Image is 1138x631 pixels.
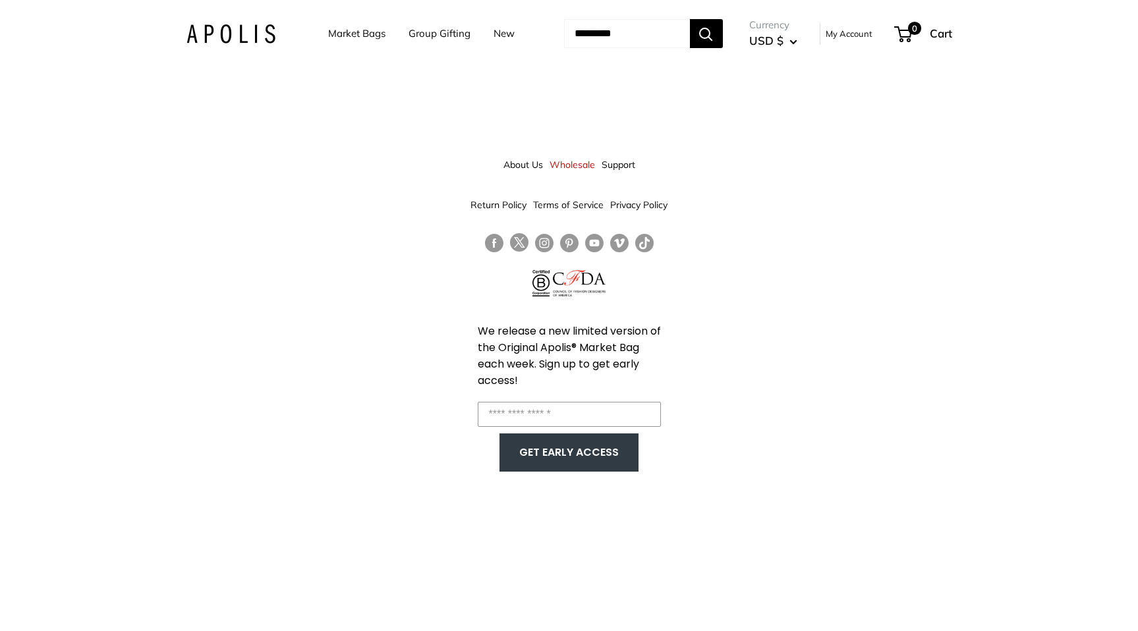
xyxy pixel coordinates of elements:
a: Follow us on Twitter [510,233,528,257]
span: USD $ [749,34,783,47]
a: Follow us on YouTube [585,233,604,252]
a: New [494,24,515,43]
span: Currency [749,16,797,34]
a: Support [602,153,635,177]
a: Wholesale [550,153,595,177]
a: Follow us on Instagram [535,233,554,252]
a: Follow us on Pinterest [560,233,579,252]
a: Follow us on Vimeo [610,233,629,252]
input: Search... [564,19,690,48]
img: Certified B Corporation [532,270,550,296]
img: Apolis [186,24,275,43]
a: Privacy Policy [610,193,668,217]
a: 0 Cart [896,23,952,44]
a: Follow us on Facebook [485,233,503,252]
input: Enter your email [478,402,661,427]
span: We release a new limited version of the Original Apolis® Market Bag each week. Sign up to get ear... [478,323,661,388]
button: USD $ [749,30,797,51]
span: Cart [930,26,952,40]
img: Council of Fashion Designers of America Member [553,270,605,296]
button: GET EARLY ACCESS [513,440,625,465]
a: Return Policy [470,193,526,217]
button: Search [690,19,723,48]
a: My Account [826,26,872,41]
a: Market Bags [328,24,385,43]
a: Group Gifting [409,24,470,43]
a: Follow us on Tumblr [635,233,654,252]
span: 0 [907,22,921,35]
a: About Us [503,153,543,177]
a: Terms of Service [533,193,604,217]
